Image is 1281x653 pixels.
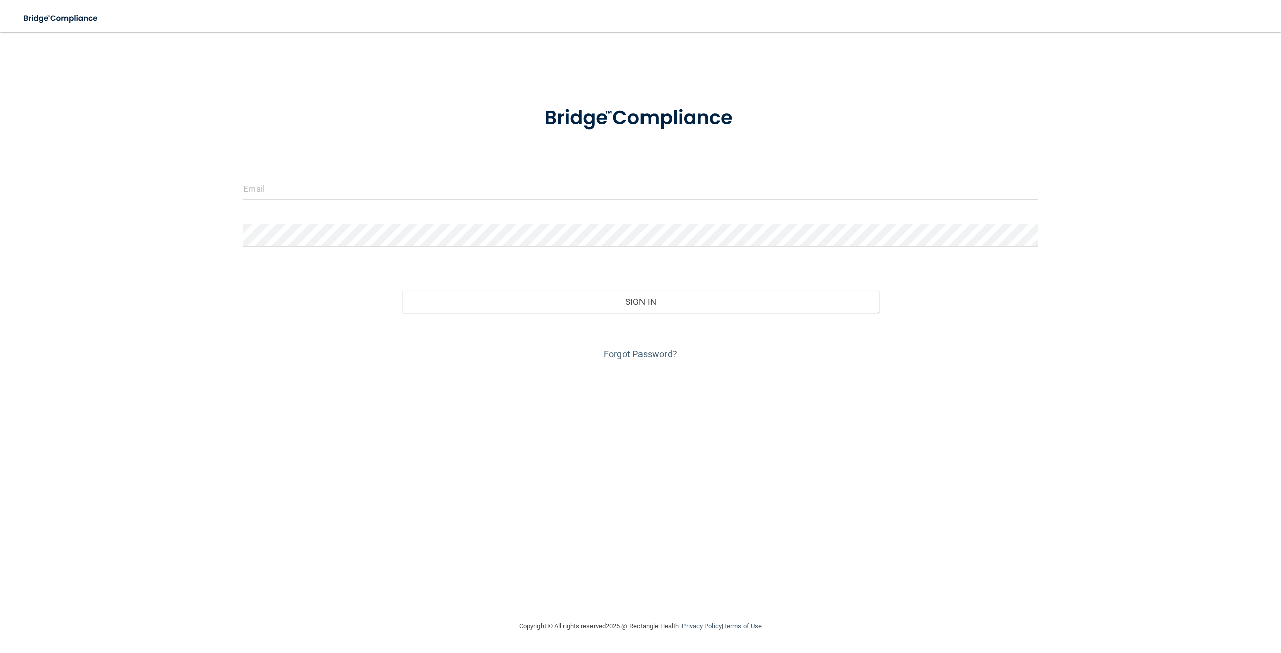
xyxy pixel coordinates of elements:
[604,349,677,359] a: Forgot Password?
[723,622,762,630] a: Terms of Use
[524,92,757,144] img: bridge_compliance_login_screen.278c3ca4.svg
[15,8,107,29] img: bridge_compliance_login_screen.278c3ca4.svg
[682,622,721,630] a: Privacy Policy
[402,291,879,313] button: Sign In
[458,610,823,642] div: Copyright © All rights reserved 2025 @ Rectangle Health | |
[243,177,1037,200] input: Email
